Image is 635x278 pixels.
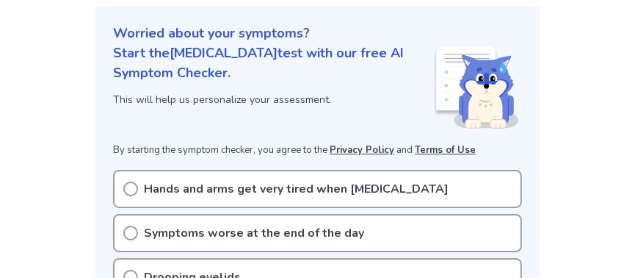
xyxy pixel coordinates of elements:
[113,92,434,107] p: This will help us personalize your assessment.
[330,143,394,157] a: Privacy Policy
[144,180,449,198] p: Hands and arms get very tired when [MEDICAL_DATA]
[113,43,434,83] p: Start the [MEDICAL_DATA] test with our free AI Symptom Checker.
[113,143,522,158] p: By starting the symptom checker, you agree to the and
[434,46,519,129] img: Shiba
[415,143,476,157] a: Terms of Use
[144,224,364,242] p: Symptoms worse at the end of the day
[113,24,522,43] p: Worried about your symptoms?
